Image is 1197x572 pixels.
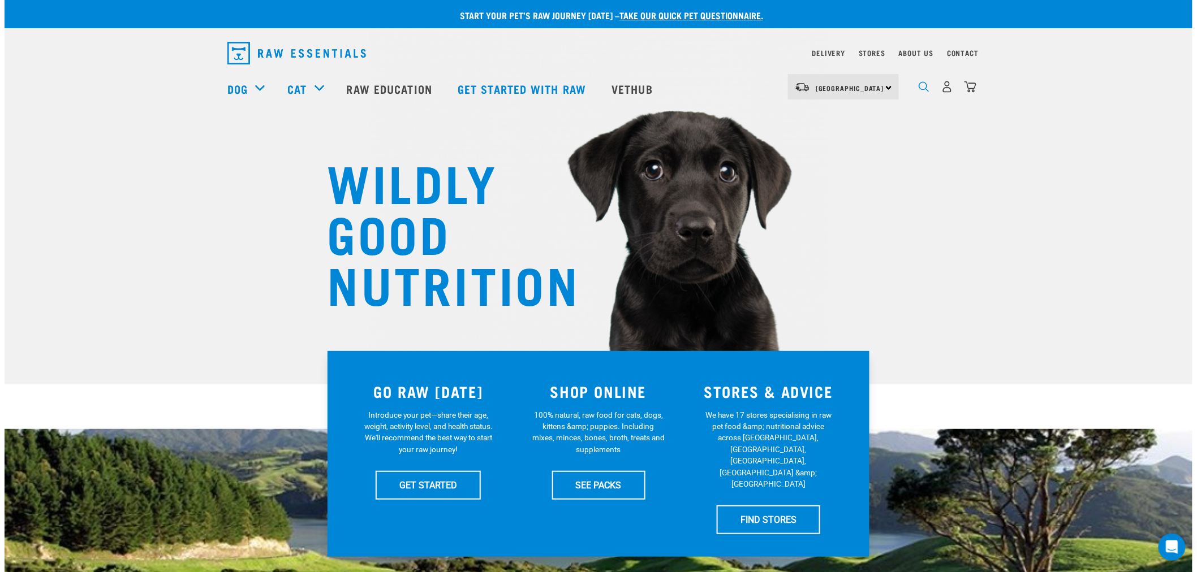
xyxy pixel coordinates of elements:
[859,51,885,55] a: Stores
[690,383,847,400] h3: STORES & ADVICE
[816,86,884,90] span: [GEOGRAPHIC_DATA]
[812,51,845,55] a: Delivery
[376,471,481,499] a: GET STARTED
[446,66,600,111] a: Get started with Raw
[795,82,810,92] img: van-moving.png
[362,409,495,456] p: Introduce your pet—share their age, weight, activity level, and health status. We'll recommend th...
[947,51,979,55] a: Contact
[5,66,1192,111] nav: dropdown navigation
[350,383,507,400] h3: GO RAW [DATE]
[919,81,929,92] img: home-icon-1@2x.png
[227,42,366,64] img: Raw Essentials Logo
[1159,534,1186,561] div: Open Intercom Messenger
[327,155,553,308] h1: WILDLY GOOD NUTRITION
[218,37,979,69] nav: dropdown navigation
[619,12,763,18] a: take our quick pet questionnaire.
[520,383,677,400] h3: SHOP ONLINE
[287,80,307,97] a: Cat
[335,66,446,111] a: Raw Education
[941,81,953,93] img: user.png
[552,471,645,499] a: SEE PACKS
[227,80,248,97] a: Dog
[532,409,665,456] p: 100% natural, raw food for cats, dogs, kittens &amp; puppies. Including mixes, minces, bones, bro...
[702,409,835,490] p: We have 17 stores specialising in raw pet food &amp; nutritional advice across [GEOGRAPHIC_DATA],...
[600,66,667,111] a: Vethub
[717,505,820,534] a: FIND STORES
[965,81,976,93] img: home-icon@2x.png
[899,51,933,55] a: About Us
